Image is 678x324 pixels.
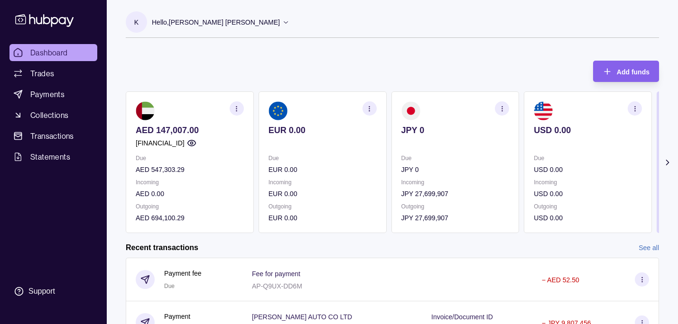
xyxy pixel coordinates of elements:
p: AED 147,007.00 [136,125,244,135]
p: Due [534,153,642,163]
p: Due [401,153,510,163]
a: Statements [9,148,97,165]
p: Due [269,153,377,163]
p: USD 0.00 [534,125,642,135]
p: Outgoing [401,201,510,212]
a: Dashboard [9,44,97,61]
img: us [534,101,553,120]
p: EUR 0.00 [269,164,377,175]
p: Incoming [401,177,510,188]
a: See all [639,243,659,253]
p: Outgoing [534,201,642,212]
p: JPY 27,699,907 [401,213,510,223]
a: Collections [9,107,97,124]
p: AP-Q9UX-DD6M [252,282,302,290]
span: Dashboard [30,47,68,58]
p: Fee for payment [252,270,300,278]
img: ae [136,101,155,120]
a: Payments [9,86,97,103]
img: eu [269,101,288,120]
p: Due [136,153,244,163]
p: JPY 27,699,907 [401,189,510,199]
p: Incoming [269,177,377,188]
p: [PERSON_NAME] AUTO CO LTD [252,313,352,321]
p: EUR 0.00 [269,189,377,199]
button: Add funds [593,61,659,82]
div: Support [28,286,55,297]
p: Payment [164,311,190,322]
span: Add funds [617,68,650,76]
p: AED 547,303.29 [136,164,244,175]
p: Outgoing [136,201,244,212]
p: AED 694,100.29 [136,213,244,223]
p: K [134,17,139,27]
img: jp [401,101,420,120]
p: AED 0.00 [136,189,244,199]
p: Incoming [136,177,244,188]
p: − AED 52.50 [542,276,579,284]
p: USD 0.00 [534,213,642,223]
h2: Recent transactions [126,243,198,253]
a: Support [9,281,97,301]
p: USD 0.00 [534,189,642,199]
p: EUR 0.00 [269,213,377,223]
a: Transactions [9,127,97,144]
p: USD 0.00 [534,164,642,175]
span: Collections [30,109,68,121]
p: Outgoing [269,201,377,212]
p: Incoming [534,177,642,188]
p: Hello, [PERSON_NAME] [PERSON_NAME] [152,17,280,27]
p: JPY 0 [401,125,510,135]
span: Due [164,283,175,289]
span: Payments [30,89,65,100]
p: JPY 0 [401,164,510,175]
p: Invoice/Document ID [431,313,493,321]
p: EUR 0.00 [269,125,377,135]
span: Statements [30,151,70,162]
a: Trades [9,65,97,82]
p: [FINANCIAL_ID] [136,138,185,148]
span: Trades [30,68,54,79]
p: Payment fee [164,268,202,279]
span: Transactions [30,130,74,142]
